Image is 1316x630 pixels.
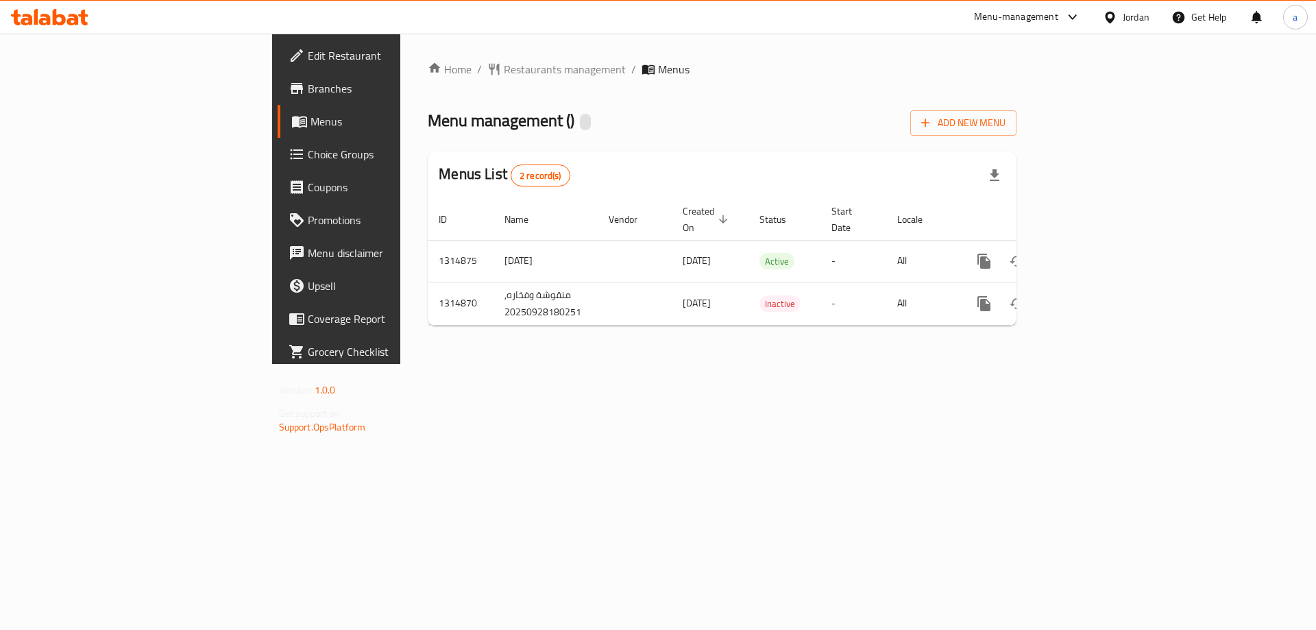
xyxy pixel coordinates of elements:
[278,72,492,105] a: Branches
[428,105,574,136] span: Menu management ( )
[831,203,870,236] span: Start Date
[279,404,342,422] span: Get support on:
[308,47,481,64] span: Edit Restaurant
[504,61,626,77] span: Restaurants management
[308,311,481,327] span: Coverage Report
[428,61,1016,77] nav: breadcrumb
[279,381,313,399] span: Version:
[1001,287,1034,320] button: Change Status
[504,211,546,228] span: Name
[308,179,481,195] span: Coupons
[279,418,366,436] a: Support.OpsPlatform
[820,240,886,282] td: -
[308,343,481,360] span: Grocery Checklist
[759,295,801,312] div: Inactive
[308,278,481,294] span: Upsell
[968,287,1001,320] button: more
[631,61,636,77] li: /
[978,159,1011,192] div: Export file
[1001,245,1034,278] button: Change Status
[511,169,570,182] span: 2 record(s)
[759,296,801,312] span: Inactive
[278,237,492,269] a: Menu disclaimer
[493,240,598,282] td: [DATE]
[487,61,626,77] a: Restaurants management
[439,164,570,186] h2: Menus List
[683,203,732,236] span: Created On
[820,282,886,325] td: -
[968,245,1001,278] button: more
[310,113,481,130] span: Menus
[910,110,1016,136] button: Add New Menu
[315,381,336,399] span: 1.0.0
[974,9,1058,25] div: Menu-management
[308,146,481,162] span: Choice Groups
[278,138,492,171] a: Choice Groups
[278,39,492,72] a: Edit Restaurant
[308,80,481,97] span: Branches
[683,294,711,312] span: [DATE]
[1123,10,1149,25] div: Jordan
[1293,10,1297,25] span: a
[278,171,492,204] a: Coupons
[308,245,481,261] span: Menu disclaimer
[439,211,465,228] span: ID
[759,211,804,228] span: Status
[278,335,492,368] a: Grocery Checklist
[886,282,957,325] td: All
[428,199,1110,326] table: enhanced table
[759,253,794,269] div: Active
[886,240,957,282] td: All
[278,302,492,335] a: Coverage Report
[278,204,492,237] a: Promotions
[658,61,690,77] span: Menus
[957,199,1110,241] th: Actions
[921,114,1006,132] span: Add New Menu
[278,269,492,302] a: Upsell
[609,211,655,228] span: Vendor
[493,282,598,325] td: منقوشة وفخاره, 20250928180251
[308,212,481,228] span: Promotions
[278,105,492,138] a: Menus
[759,254,794,269] span: Active
[683,252,711,269] span: [DATE]
[897,211,940,228] span: Locale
